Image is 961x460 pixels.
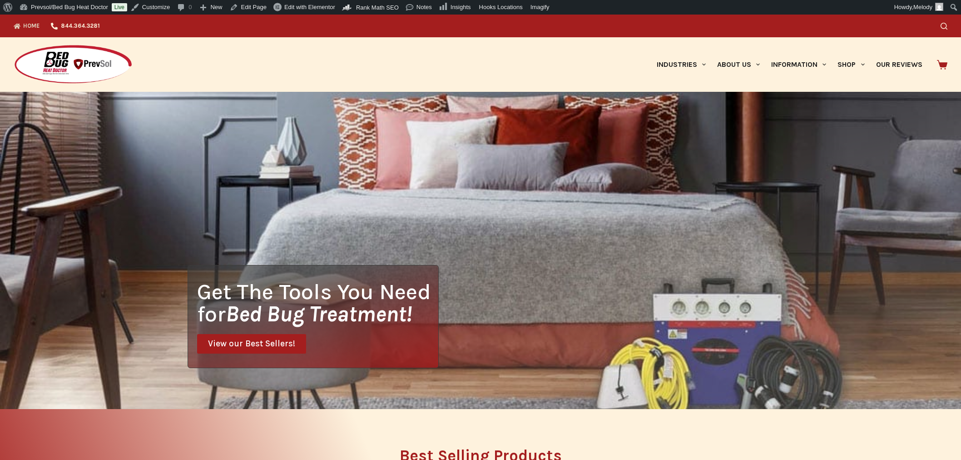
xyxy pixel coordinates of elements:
a: 844.364.3281 [45,15,105,37]
a: Home [14,15,45,37]
h1: Get The Tools You Need for [197,280,438,325]
nav: Top Menu [14,15,105,37]
span: Melody [913,4,932,10]
span: Rank Math SEO [356,4,399,11]
nav: Primary [651,37,928,92]
button: Search [941,23,947,30]
a: About Us [711,37,765,92]
a: Our Reviews [870,37,928,92]
i: Bed Bug Treatment! [226,301,412,327]
a: Industries [651,37,711,92]
span: View our Best Sellers! [208,340,295,348]
a: Live [112,3,127,11]
a: Information [766,37,832,92]
a: Shop [832,37,870,92]
span: Edit with Elementor [284,4,335,10]
a: View our Best Sellers! [197,334,306,354]
img: Prevsol/Bed Bug Heat Doctor [14,45,133,85]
